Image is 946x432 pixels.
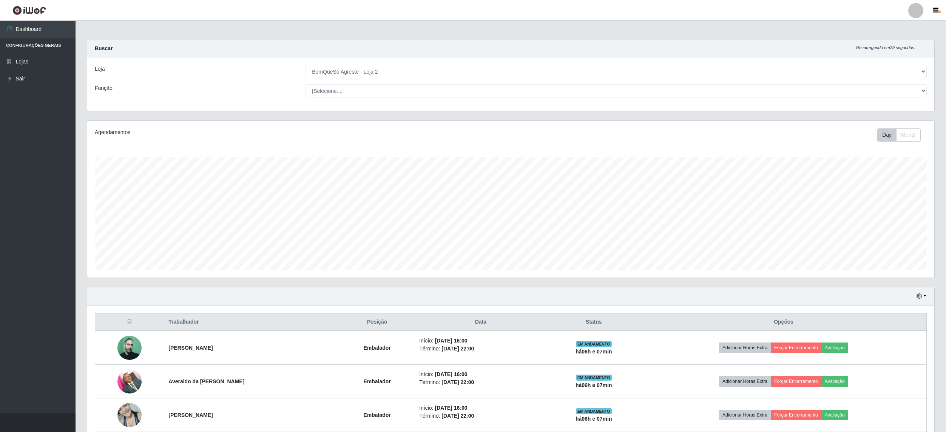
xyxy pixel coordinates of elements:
time: [DATE] 16:00 [435,371,467,377]
i: Recarregando em 29 segundos... [856,45,918,50]
div: First group [877,128,921,142]
button: Adicionar Horas Extra [719,376,771,387]
span: EM ANDAMENTO [576,375,612,381]
strong: Averaldo da [PERSON_NAME] [168,378,244,384]
button: Forçar Encerramento [771,343,821,353]
time: [DATE] 16:00 [435,405,467,411]
button: Avaliação [821,343,848,353]
th: Posição [340,313,415,331]
img: 1697117733428.jpeg [117,365,142,397]
img: CoreUI Logo [12,6,46,15]
time: [DATE] 22:00 [441,346,474,352]
li: Término: [419,345,542,353]
div: Toolbar with button groups [877,128,927,142]
button: Forçar Encerramento [771,410,821,420]
button: Adicionar Horas Extra [719,343,771,353]
strong: Embalador [363,345,390,351]
button: Adicionar Horas Extra [719,410,771,420]
time: [DATE] 22:00 [441,413,474,419]
li: Término: [419,378,542,386]
th: Trabalhador [164,313,340,331]
strong: Buscar [95,45,113,51]
button: Month [896,128,921,142]
li: Início: [419,404,542,412]
strong: Embalador [363,378,390,384]
button: Forçar Encerramento [771,376,821,387]
strong: Embalador [363,412,390,418]
time: [DATE] 16:00 [435,338,467,344]
strong: há 06 h e 07 min [576,382,612,388]
strong: há 06 h e 07 min [576,416,612,422]
label: Loja [95,65,105,73]
img: 1672941149388.jpeg [117,336,142,360]
button: Avaliação [821,376,848,387]
th: Data [415,313,547,331]
li: Início: [419,337,542,345]
strong: há 06 h e 07 min [576,349,612,355]
label: Função [95,84,113,92]
li: Início: [419,370,542,378]
th: Opções [641,313,927,331]
div: Agendamentos [95,128,435,136]
th: Status [547,313,641,331]
strong: [PERSON_NAME] [168,412,213,418]
img: 1714959691742.jpeg [117,399,142,431]
span: EM ANDAMENTO [576,408,612,414]
button: Avaliação [821,410,848,420]
span: EM ANDAMENTO [576,341,612,347]
time: [DATE] 22:00 [441,379,474,385]
strong: [PERSON_NAME] [168,345,213,351]
li: Término: [419,412,542,420]
button: Day [877,128,897,142]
